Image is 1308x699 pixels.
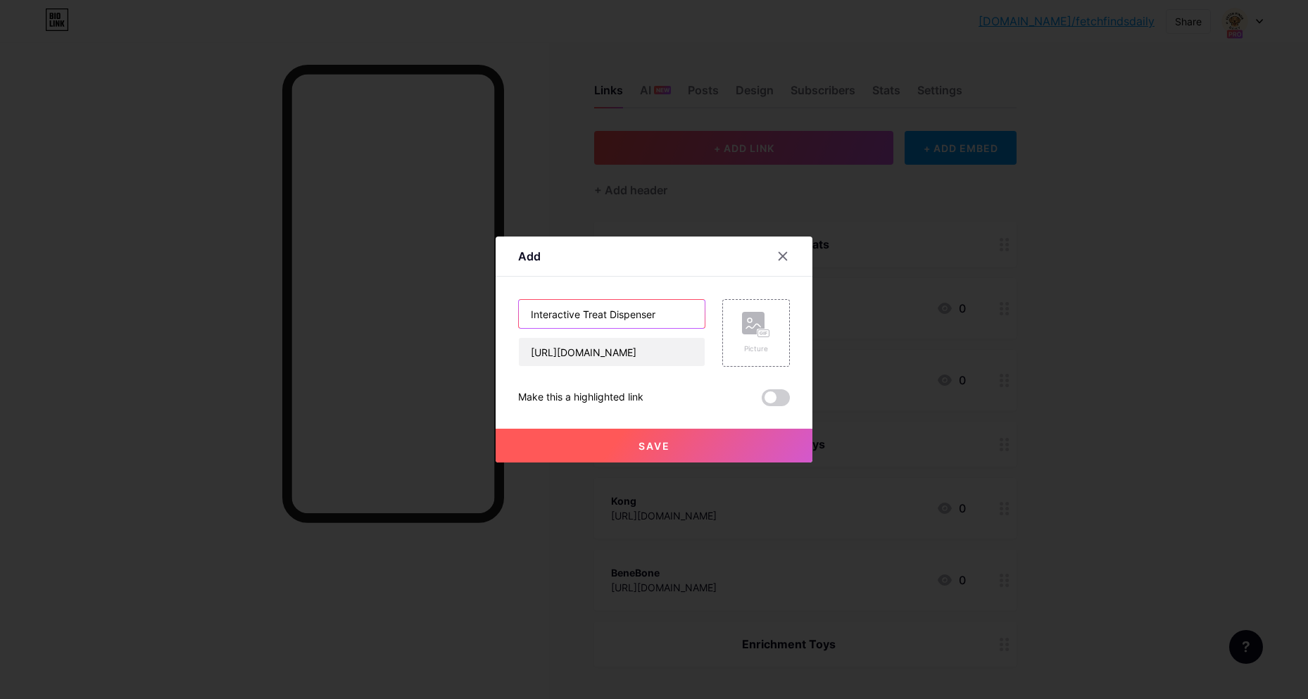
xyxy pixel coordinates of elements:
[519,338,705,366] input: URL
[639,440,670,452] span: Save
[519,300,705,328] input: Title
[742,344,770,354] div: Picture
[496,429,812,462] button: Save
[518,389,643,406] div: Make this a highlighted link
[518,248,541,265] div: Add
